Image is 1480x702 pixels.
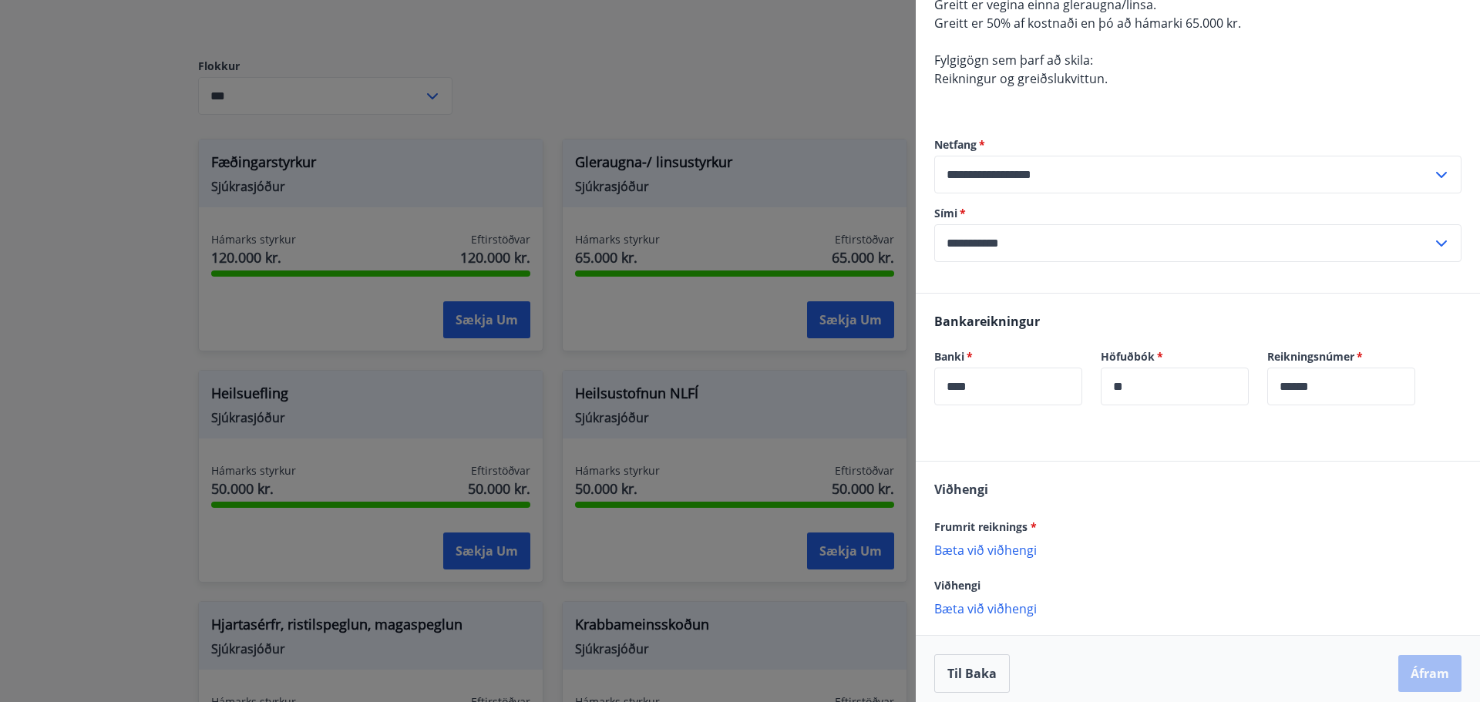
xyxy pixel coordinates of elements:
span: Reikningur og greiðslukvittun. [934,70,1108,87]
span: Bankareikningur [934,313,1040,330]
label: Höfuðbók [1101,349,1249,364]
span: Viðhengi [934,578,980,593]
label: Netfang [934,137,1461,153]
span: Fylgigögn sem þarf að skila: [934,52,1093,69]
label: Sími [934,206,1461,221]
p: Bæta við viðhengi [934,600,1461,616]
span: Frumrit reiknings [934,519,1037,534]
button: Til baka [934,654,1010,693]
label: Banki [934,349,1082,364]
span: Greitt er 50% af kostnaði en þó að hámarki 65.000 kr. [934,15,1241,32]
p: Bæta við viðhengi [934,542,1461,557]
label: Reikningsnúmer [1267,349,1415,364]
span: Viðhengi [934,481,988,498]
